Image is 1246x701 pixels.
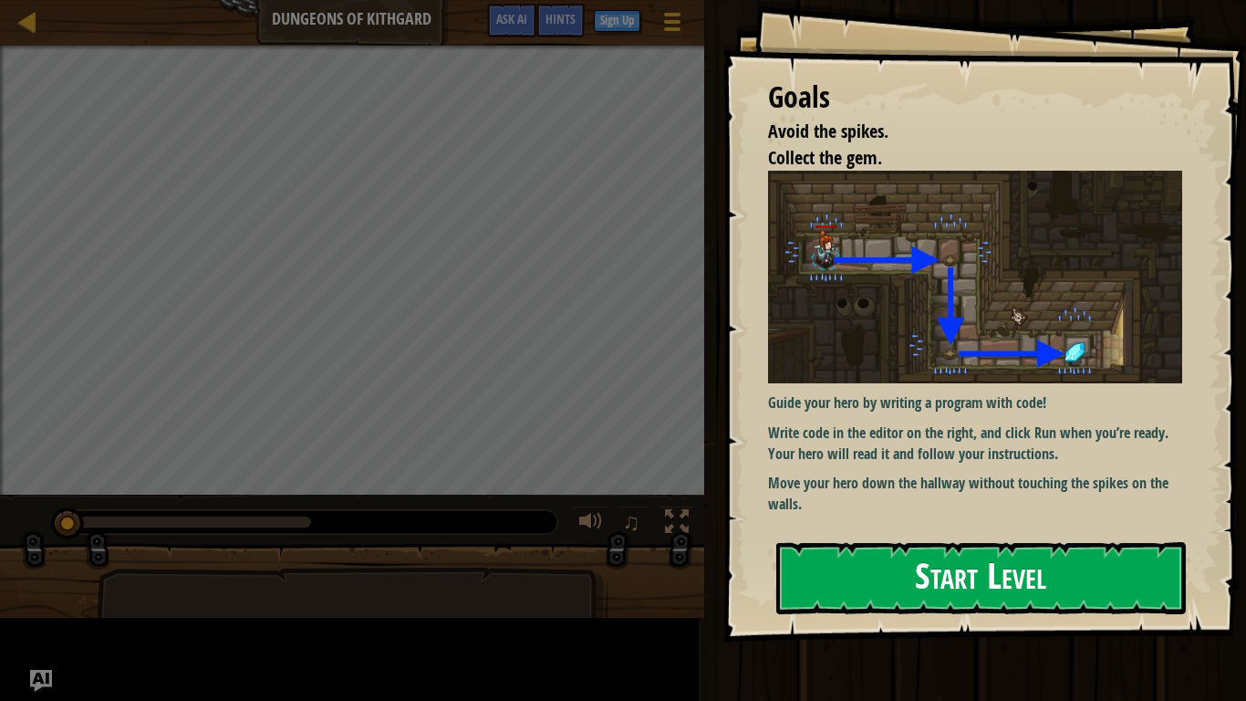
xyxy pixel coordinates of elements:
[768,392,1182,413] p: Guide your hero by writing a program with code!
[618,506,649,543] button: ♫
[768,77,1182,119] div: Goals
[545,10,576,27] span: Hints
[745,145,1178,172] li: Collect the gem.
[487,4,536,37] button: Ask AI
[496,10,527,27] span: Ask AI
[30,670,52,692] button: Ask AI
[768,171,1182,383] img: Dungeons of kithgard
[659,506,695,543] button: Toggle fullscreen
[768,473,1182,515] p: Move your hero down the hallway without touching the spikes on the walls.
[573,506,609,543] button: Adjust volume
[745,119,1178,145] li: Avoid the spikes.
[768,423,1182,465] p: Write code in the editor on the right, and click Run when you’re ready. Your hero will read it an...
[768,119,888,143] span: Avoid the spikes.
[649,4,695,47] button: Show game menu
[622,508,640,536] span: ♫
[776,542,1186,614] button: Start Level
[768,145,882,170] span: Collect the gem.
[594,10,640,32] button: Sign Up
